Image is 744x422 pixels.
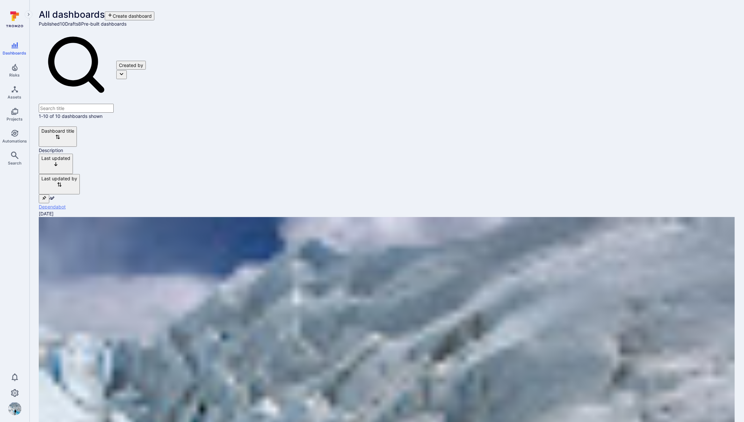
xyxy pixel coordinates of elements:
[25,11,33,18] button: Expand navigation menu
[39,210,735,217] div: Cell for Last updated
[26,12,31,17] i: Expand navigation menu
[39,147,735,154] div: Description
[2,139,27,144] span: Automations
[39,211,54,216] span: [DATE]
[39,204,66,210] a: Dependabot
[8,402,21,415] img: ACg8ocKjEwSgZaxLsX3VaBwZ3FUlOYjuMUiM0rrvjrGjR2nDJ731m-0=s96-c
[39,196,49,202] span: Pin to sidebar
[10,73,20,78] span: Risks
[39,194,735,203] div: Cell for icons
[116,61,146,70] button: Created by
[3,51,27,56] span: Dashboards
[8,95,22,100] span: Assets
[65,21,81,27] a: Drafts
[39,174,80,194] button: Sort by Last updated by
[39,126,77,147] button: Sort by Dashboard title
[78,21,81,27] span: 8
[39,203,735,210] div: Cell for Dashboard title
[39,113,102,119] span: 1-10 of 10 dashboards shown
[39,154,73,174] button: Sort by Last updated
[81,21,126,27] a: Pre-built dashboards
[39,20,735,27] div: dashboards tabs
[119,62,143,69] div: Created by
[39,194,49,203] button: Pin to sidebar
[39,9,105,20] span: All dashboards
[8,402,21,415] div: Erick Calderon
[60,21,65,27] span: 10
[39,104,114,113] input: Search title
[8,161,21,166] span: Search
[7,117,23,122] span: Projects
[116,70,127,79] button: Expand dropdown
[49,195,55,201] svg: There is a draft version of this dashboard available with unpublished changes
[105,11,154,20] button: Create dashboard menu
[41,162,70,168] p: Sorted by: Alphabetically (Z-A)
[39,21,65,27] a: Published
